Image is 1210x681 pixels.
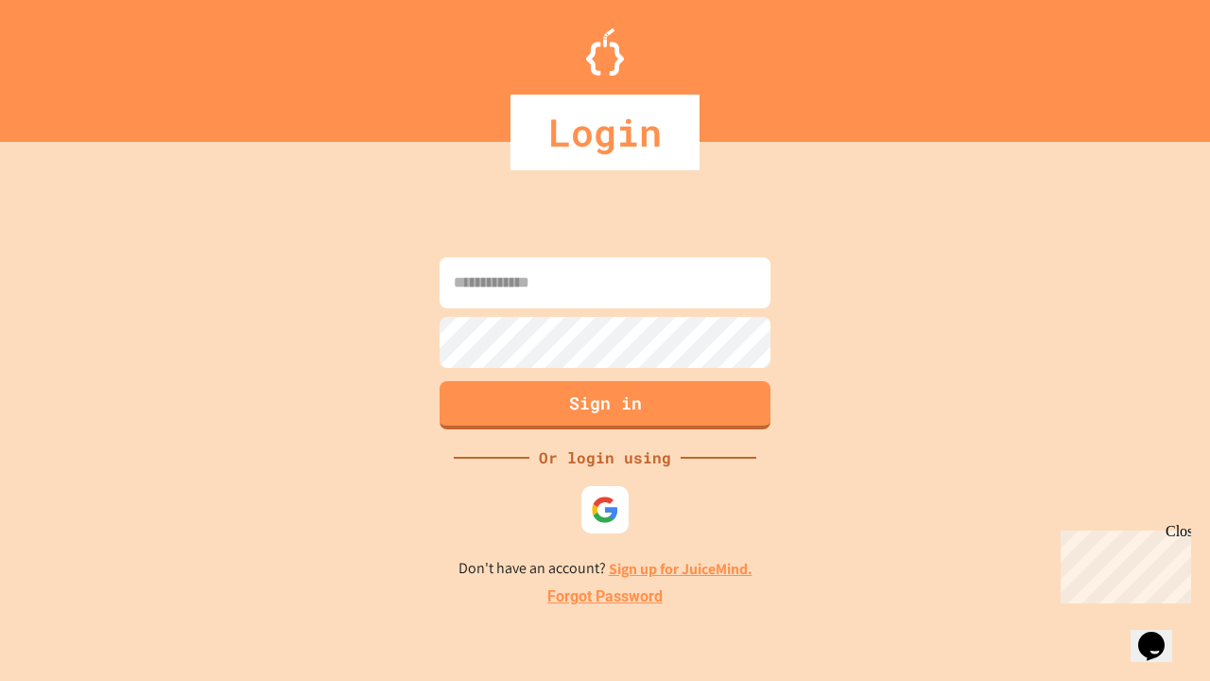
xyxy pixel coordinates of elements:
img: Logo.svg [586,28,624,76]
div: Or login using [529,446,681,469]
a: Forgot Password [547,585,663,608]
a: Sign up for JuiceMind. [609,559,752,579]
iframe: chat widget [1131,605,1191,662]
div: Login [510,95,700,170]
iframe: chat widget [1053,523,1191,603]
div: Chat with us now!Close [8,8,130,120]
p: Don't have an account? [458,557,752,581]
button: Sign in [440,381,770,429]
img: google-icon.svg [591,496,619,524]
